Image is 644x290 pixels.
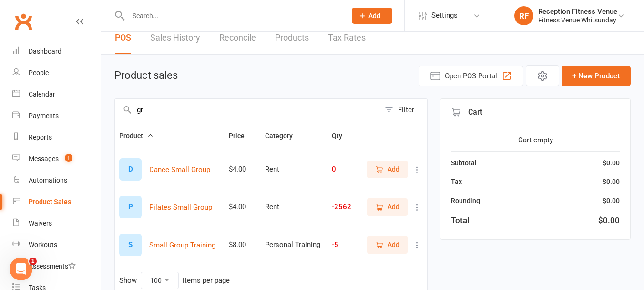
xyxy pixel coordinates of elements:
div: -5 [332,241,354,249]
div: $0.00 [603,195,620,206]
div: Product Sales [29,198,71,205]
button: Open POS Portal [419,66,523,86]
div: People [29,69,49,76]
div: Messages [29,155,59,162]
div: Reception Fitness Venue [538,7,617,16]
a: Calendar [12,84,101,105]
a: Messages 1 [12,148,101,170]
div: Assessments [29,262,76,270]
button: Product [119,130,153,141]
a: Sales History [150,21,200,54]
span: Add [388,202,399,212]
a: Product Sales [12,191,101,213]
a: Tax Rates [328,21,366,54]
div: Calendar [29,90,55,98]
div: Total [451,214,469,227]
a: POS [115,21,131,54]
button: + New Product [562,66,631,86]
div: P [119,196,142,218]
a: Reconcile [219,21,256,54]
button: Add [367,198,408,215]
div: $0.00 [603,176,620,187]
div: Rounding [451,195,480,206]
div: D [119,158,142,181]
div: Personal Training [265,241,323,249]
div: Dashboard [29,47,61,55]
a: People [12,62,101,84]
span: Add [368,12,380,20]
span: Add [388,164,399,174]
div: Rent [265,203,323,211]
div: Rent [265,165,323,173]
div: $0.00 [603,158,620,168]
div: items per page [183,277,230,285]
div: $4.00 [229,203,256,211]
a: Automations [12,170,101,191]
span: Product [119,132,153,140]
span: 1 [29,258,37,265]
span: Open POS Portal [445,70,497,82]
div: Filter [398,104,414,116]
span: Add [388,239,399,250]
a: Products [275,21,309,54]
div: $4.00 [229,165,256,173]
a: Clubworx [11,10,35,33]
div: Automations [29,176,67,184]
a: Assessments [12,256,101,277]
button: Add [367,161,408,178]
div: Show [119,272,230,289]
button: Category [265,130,303,141]
h1: Product sales [114,70,178,81]
div: Fitness Venue Whitsunday [538,16,617,24]
button: Add [367,236,408,253]
a: Dashboard [12,41,101,62]
span: Qty [332,132,353,140]
div: Waivers [29,219,52,227]
div: Cart empty [451,134,620,146]
a: Workouts [12,234,101,256]
div: $8.00 [229,241,256,249]
div: -2562 [332,203,354,211]
input: Search products by name, or scan product code [115,99,380,121]
a: Payments [12,105,101,127]
div: RF [514,6,533,25]
span: Category [265,132,303,140]
input: Search... [125,9,339,22]
button: Qty [332,130,353,141]
div: Payments [29,112,59,119]
button: Add [352,8,392,24]
span: Price [229,132,255,140]
button: Pilates Small Group [149,202,212,213]
a: Reports [12,127,101,148]
div: Reports [29,133,52,141]
div: $0.00 [598,214,620,227]
button: Filter [380,99,427,121]
div: 0 [332,165,354,173]
span: Settings [431,5,458,26]
button: Small Group Training [149,239,215,251]
a: Waivers [12,213,101,234]
div: Tax [451,176,462,187]
span: 1 [65,154,72,162]
div: Subtotal [451,158,477,168]
button: Dance Small Group [149,164,210,175]
div: S [119,234,142,256]
iframe: Intercom live chat [10,258,32,280]
div: Workouts [29,241,57,248]
button: Price [229,130,255,141]
div: Cart [440,99,630,126]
